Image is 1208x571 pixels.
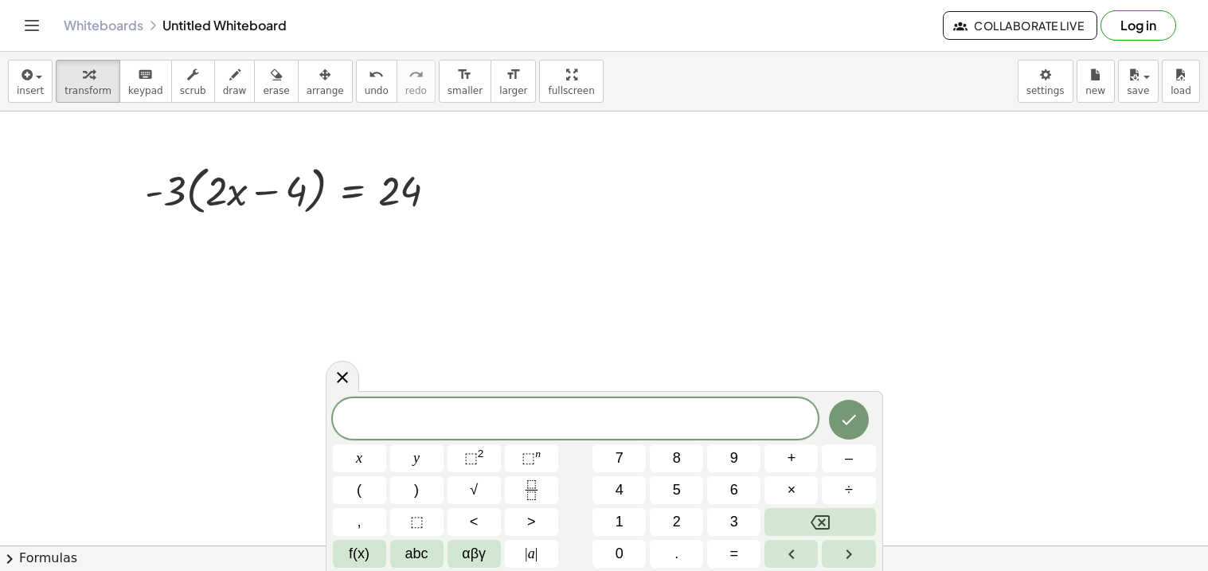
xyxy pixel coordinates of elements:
[448,508,501,536] button: Less than
[673,479,681,501] span: 5
[707,476,760,504] button: 6
[1171,85,1191,96] span: load
[592,540,646,568] button: 0
[956,18,1084,33] span: Collaborate Live
[650,540,703,568] button: .
[405,85,427,96] span: redo
[56,60,120,103] button: transform
[180,85,206,96] span: scrub
[829,400,869,440] button: Done
[522,450,535,466] span: ⬚
[405,543,428,565] span: abc
[730,543,739,565] span: =
[409,65,424,84] i: redo
[505,540,558,568] button: Absolute value
[730,479,738,501] span: 6
[128,85,163,96] span: keypad
[17,85,44,96] span: insert
[333,508,386,536] button: ,
[390,476,444,504] button: )
[457,65,472,84] i: format_size
[65,85,111,96] span: transform
[535,546,538,561] span: |
[356,60,397,103] button: undoundo
[527,511,536,533] span: >
[358,511,362,533] span: ,
[592,444,646,472] button: 7
[845,448,853,469] span: –
[64,18,143,33] a: Whiteboards
[448,476,501,504] button: Square root
[470,479,478,501] span: √
[707,508,760,536] button: 3
[298,60,353,103] button: arrange
[788,448,796,469] span: +
[390,540,444,568] button: Alphabet
[788,479,796,501] span: ×
[333,476,386,504] button: (
[650,444,703,472] button: 8
[223,85,247,96] span: draw
[506,65,521,84] i: format_size
[822,444,875,472] button: Minus
[470,511,479,533] span: <
[448,540,501,568] button: Greek alphabet
[448,85,483,96] span: smaller
[535,448,541,460] sup: n
[764,444,818,472] button: Plus
[1085,85,1105,96] span: new
[1118,60,1159,103] button: save
[448,444,501,472] button: Squared
[307,85,344,96] span: arrange
[478,448,484,460] sup: 2
[1026,85,1065,96] span: settings
[491,60,536,103] button: format_sizelarger
[171,60,215,103] button: scrub
[397,60,436,103] button: redoredo
[525,546,528,561] span: |
[592,508,646,536] button: 1
[616,479,624,501] span: 4
[439,60,491,103] button: format_sizesmaller
[1127,85,1149,96] span: save
[390,508,444,536] button: Placeholder
[263,85,289,96] span: erase
[764,508,875,536] button: Backspace
[413,448,420,469] span: y
[673,448,681,469] span: 8
[357,479,362,501] span: (
[548,85,594,96] span: fullscreen
[674,543,678,565] span: .
[505,508,558,536] button: Greater than
[822,540,875,568] button: Right arrow
[369,65,384,84] i: undo
[845,479,853,501] span: ÷
[19,13,45,38] button: Toggle navigation
[1018,60,1073,103] button: settings
[525,543,538,565] span: a
[822,476,875,504] button: Divide
[462,543,486,565] span: αβγ
[414,479,419,501] span: )
[138,65,153,84] i: keyboard
[707,540,760,568] button: Equals
[650,508,703,536] button: 2
[650,476,703,504] button: 5
[8,60,53,103] button: insert
[707,444,760,472] button: 9
[730,448,738,469] span: 9
[365,85,389,96] span: undo
[616,511,624,533] span: 1
[254,60,298,103] button: erase
[349,543,369,565] span: f(x)
[592,476,646,504] button: 4
[333,444,386,472] button: x
[1100,10,1176,41] button: Log in
[464,450,478,466] span: ⬚
[1162,60,1200,103] button: load
[214,60,256,103] button: draw
[390,444,444,472] button: y
[943,11,1097,40] button: Collaborate Live
[1077,60,1115,103] button: new
[673,511,681,533] span: 2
